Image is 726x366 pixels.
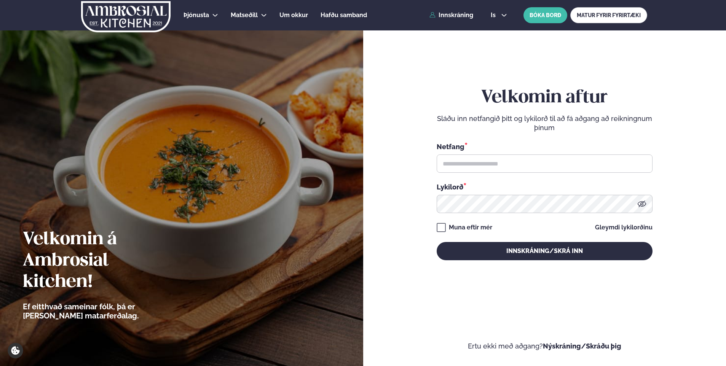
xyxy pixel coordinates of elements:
[437,142,653,151] div: Netfang
[23,229,181,293] h2: Velkomin á Ambrosial kitchen!
[595,224,653,231] a: Gleymdi lykilorðinu
[386,342,704,351] p: Ertu ekki með aðgang?
[231,11,258,20] a: Matseðill
[437,182,653,192] div: Lykilorð
[321,11,367,19] span: Hafðu samband
[183,11,209,20] a: Þjónusta
[437,87,653,108] h2: Velkomin aftur
[279,11,308,20] a: Um okkur
[231,11,258,19] span: Matseðill
[491,12,498,18] span: is
[429,12,473,19] a: Innskráning
[437,114,653,132] p: Sláðu inn netfangið þitt og lykilorð til að fá aðgang að reikningnum þínum
[321,11,367,20] a: Hafðu samband
[570,7,647,23] a: MATUR FYRIR FYRIRTÆKI
[485,12,513,18] button: is
[80,1,171,32] img: logo
[543,342,621,350] a: Nýskráning/Skráðu þig
[437,242,653,260] button: Innskráning/Skrá inn
[8,343,23,358] a: Cookie settings
[183,11,209,19] span: Þjónusta
[279,11,308,19] span: Um okkur
[523,7,567,23] button: BÓKA BORÐ
[23,302,181,320] p: Ef eitthvað sameinar fólk, þá er [PERSON_NAME] matarferðalag.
